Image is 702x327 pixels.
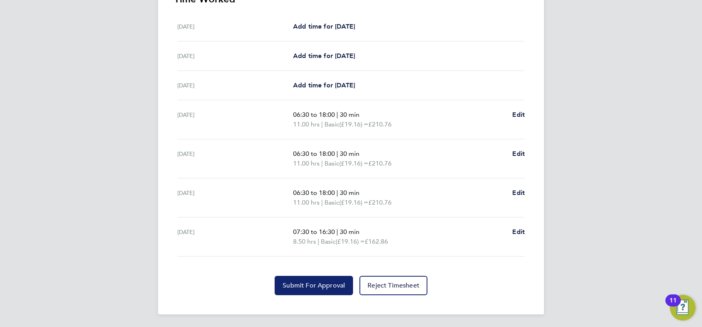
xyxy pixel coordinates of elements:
span: Edit [512,228,525,236]
a: Edit [512,110,525,120]
span: 06:30 to 18:00 [293,150,335,157]
span: 07:30 to 16:30 [293,228,335,236]
button: Submit For Approval [275,276,353,295]
div: [DATE] [177,227,293,246]
button: Reject Timesheet [359,276,427,295]
a: Edit [512,227,525,237]
span: 8.50 hrs [293,238,316,245]
span: Add time for [DATE] [293,52,355,60]
span: £210.76 [368,159,392,167]
span: (£19.16) = [339,199,368,206]
span: Add time for [DATE] [293,81,355,89]
span: | [337,111,338,118]
div: 11 [669,300,677,311]
span: (£19.16) = [339,159,368,167]
span: 30 min [340,150,359,157]
span: Basic [324,198,339,207]
span: (£19.16) = [339,120,368,128]
div: [DATE] [177,22,293,31]
span: £210.76 [368,199,392,206]
span: 30 min [340,189,359,197]
span: | [318,238,319,245]
span: Basic [324,120,339,129]
span: £210.76 [368,120,392,128]
span: 06:30 to 18:00 [293,111,335,118]
span: | [321,159,323,167]
span: Reject Timesheet [367,281,419,290]
span: Add time for [DATE] [293,23,355,30]
span: (£19.16) = [336,238,365,245]
div: [DATE] [177,188,293,207]
span: Edit [512,189,525,197]
span: Submit For Approval [283,281,345,290]
div: [DATE] [177,51,293,61]
a: Edit [512,188,525,198]
button: Open Resource Center, 11 new notifications [670,295,696,321]
span: | [321,199,323,206]
div: [DATE] [177,149,293,168]
span: | [321,120,323,128]
span: | [337,189,338,197]
a: Add time for [DATE] [293,22,355,31]
div: [DATE] [177,81,293,90]
span: Edit [512,150,525,157]
span: Edit [512,111,525,118]
div: [DATE] [177,110,293,129]
span: | [337,150,338,157]
span: 30 min [340,111,359,118]
span: | [337,228,338,236]
span: 30 min [340,228,359,236]
span: £162.86 [365,238,388,245]
span: Basic [324,159,339,168]
span: 11.00 hrs [293,159,320,167]
a: Edit [512,149,525,159]
span: 11.00 hrs [293,120,320,128]
a: Add time for [DATE] [293,81,355,90]
span: Basic [321,237,336,246]
span: 06:30 to 18:00 [293,189,335,197]
span: 11.00 hrs [293,199,320,206]
a: Add time for [DATE] [293,51,355,61]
